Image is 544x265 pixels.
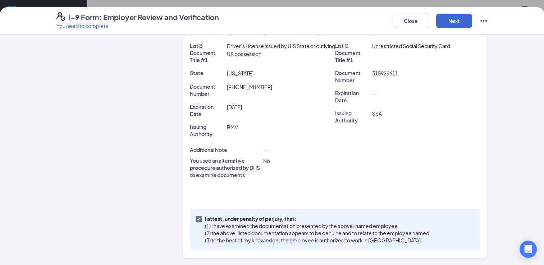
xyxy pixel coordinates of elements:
span: [US_STATE] [227,70,253,76]
p: (3) to the best of my knowledge, the employee is authorized to work in [GEOGRAPHIC_DATA]. [205,237,429,244]
span: Unrestricted Social Security Card [372,43,450,49]
p: (2) the above-listed documentation appears to be genuine and to relate to the employee named [205,229,429,237]
p: Issuing Authority [335,110,369,124]
svg: Ellipses [479,17,488,25]
span: BMV [227,124,238,130]
span: SSA [372,110,381,117]
span: [DATE] [227,104,242,110]
p: Expiration Date [335,89,369,104]
p: (1) I have examined the documentation presented by the above-named employee [205,222,429,229]
p: Issuing Authority [190,123,224,138]
div: Open Intercom Messenger [520,241,537,258]
svg: FormI9EVerifyIcon [56,12,65,21]
p: You used an alternative procedure authorized by DHS to examine documents [190,157,260,178]
p: Document Number [190,83,224,97]
p: Document Number [335,69,369,84]
span: -- [372,90,377,97]
button: Next [436,14,472,28]
span: No [263,158,270,164]
p: List C Document Title #1 [335,42,369,64]
p: State [190,69,224,76]
p: List B Document Title #1 [190,42,224,64]
p: I attest, under penalty of perjury, that: [205,215,429,222]
span: -- [263,147,268,153]
p: Additional Note [190,146,260,153]
span: 315929611 [372,70,398,76]
span: Driver’s License issued by U.S State or outlying US possession [227,43,335,57]
p: You need to complete [56,22,219,29]
h4: I-9 Form: Employer Review and Verification [69,12,219,22]
button: Close [393,14,429,28]
p: Expiration Date [190,103,224,117]
span: [PHONE_NUMBER] [227,84,272,90]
